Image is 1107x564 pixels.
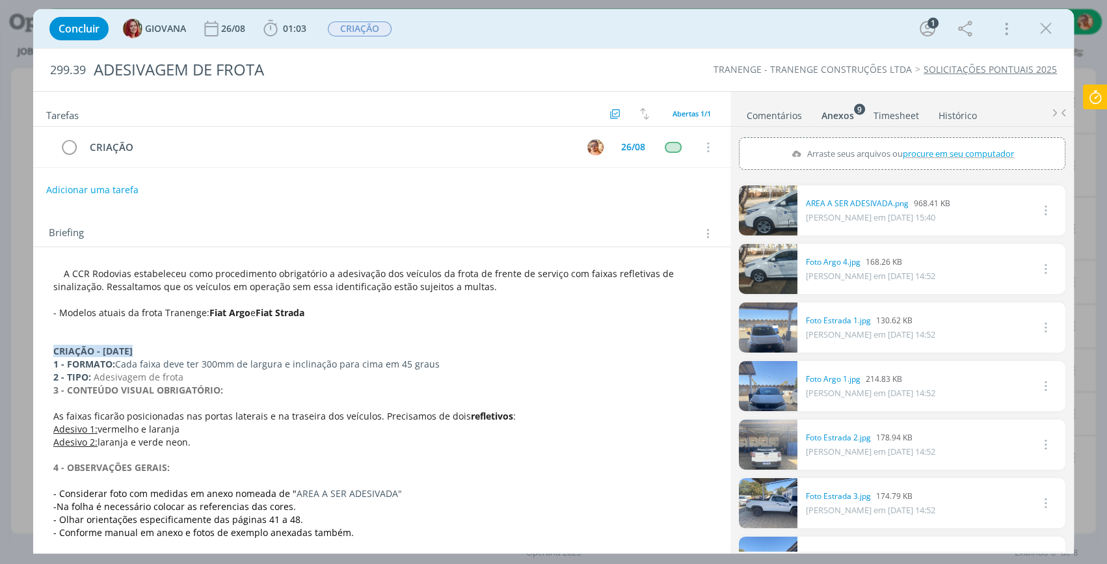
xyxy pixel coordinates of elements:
[786,145,1018,162] label: Arraste seus arquivos ou
[806,504,935,516] span: [PERSON_NAME] em [DATE] 14:52
[806,387,935,399] span: [PERSON_NAME] em [DATE] 14:52
[327,21,392,37] button: CRIAÇÃO
[57,500,296,513] span: Na folha é necessário colocar as referencias das cores.
[98,423,180,435] span: vermelho e laranja
[714,63,912,75] a: TRANENGE - TRANENGE CONSTRUÇÕES LTDA
[33,9,1074,554] div: dialog
[84,139,575,155] div: CRIAÇÃO
[53,410,471,422] span: As faixas ficarão posicionadas nas portas laterais e na traseira dos veículos. Precisamos de dois
[640,108,649,120] img: arrow-down-up.svg
[806,373,935,385] div: 214.83 KB
[806,432,871,444] a: Foto Estrada 2.jpg
[53,358,115,370] strong: 1 - FORMATO:
[49,225,84,242] span: Briefing
[806,256,860,268] a: Foto Argo 4.jpg
[806,198,950,209] div: 968.41 KB
[49,17,109,40] button: Concluir
[806,432,935,444] div: 178.94 KB
[873,103,920,122] a: Timesheet
[250,306,256,319] span: e
[673,109,711,118] span: Abertas 1/1
[806,549,860,561] a: Foto Argo 3.jpg
[806,315,871,327] a: Foto Estrada 1.jpg
[513,410,516,422] span: :
[806,490,871,502] a: Foto Estrada 3.jpg
[145,24,186,33] span: GIOVANA
[243,513,303,526] span: ginas 41 a 48.
[806,256,935,268] div: 168.26 KB
[53,267,676,293] span: A CCR Rodovias estabeleceu como procedimento obrigatório a adesivação dos veículos da frota de fr...
[209,306,250,319] strong: Fiat Argo
[221,24,248,33] div: 26/08
[123,19,186,38] button: GGIOVANA
[806,270,935,282] span: [PERSON_NAME] em [DATE] 14:52
[903,148,1014,159] span: procure em seu computador
[821,109,854,122] div: Anexos
[53,358,710,371] p: Cada faixa deve ter 300mm de largura e inclinação para cima em 45 graus
[256,306,304,319] strong: Fiat Strada
[88,54,632,86] div: ADESIVAGEM DE FROTA
[927,18,939,29] div: 1
[746,103,803,122] a: Comentários
[471,410,513,422] strong: refletivos
[283,22,306,34] span: 01:03
[53,384,223,396] strong: 3 - CONTEÚDO VISUAL OBRIGATÓRIO:
[123,19,142,38] img: G
[59,23,100,34] span: Concluir
[94,371,183,383] span: Adesivagem de frota
[806,490,935,502] div: 174.79 KB
[53,423,98,435] u: Adesivo 1:
[46,106,79,122] span: Tarefas
[53,513,243,526] span: - Olhar orientações especificamente das pá
[260,18,310,39] button: 01:03
[98,436,191,448] span: laranja e verde neon.
[53,500,57,513] span: -
[50,63,86,77] span: 299.39
[53,371,91,383] strong: 2 - TIPO:
[806,446,935,457] span: [PERSON_NAME] em [DATE] 14:52
[585,137,605,157] button: V
[806,373,860,385] a: Foto Argo 1.jpg
[53,487,297,500] span: - Considerar foto com medidas em anexo nomeada de "
[621,142,645,152] div: 26/08
[806,315,935,327] div: 130.62 KB
[53,345,133,357] strong: CRIAÇÃO - [DATE]
[46,178,139,202] button: Adicionar uma tarefa
[587,139,604,155] img: V
[917,18,938,39] button: 1
[53,461,170,474] strong: 4 - OBSERVAÇÕES GERAIS:
[806,329,935,340] span: [PERSON_NAME] em [DATE] 14:52
[53,436,98,448] u: Adesivo 2:
[806,198,909,209] a: AREA A SER ADESIVADA.png
[938,103,978,122] a: Histórico
[53,526,354,539] span: - Conforme manual em anexo e fotos de exemplo anexadas também.
[53,487,710,500] p: AREA A SER ADESIVADA"
[806,549,935,561] div: 260.02 KB
[924,63,1057,75] a: SOLICITAÇÕES PONTUAIS 2025
[806,211,935,223] span: [PERSON_NAME] em [DATE] 15:40
[53,306,209,319] span: - Modelos atuais da frota Tranenge:
[328,21,392,36] span: CRIAÇÃO
[854,103,865,114] sup: 9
